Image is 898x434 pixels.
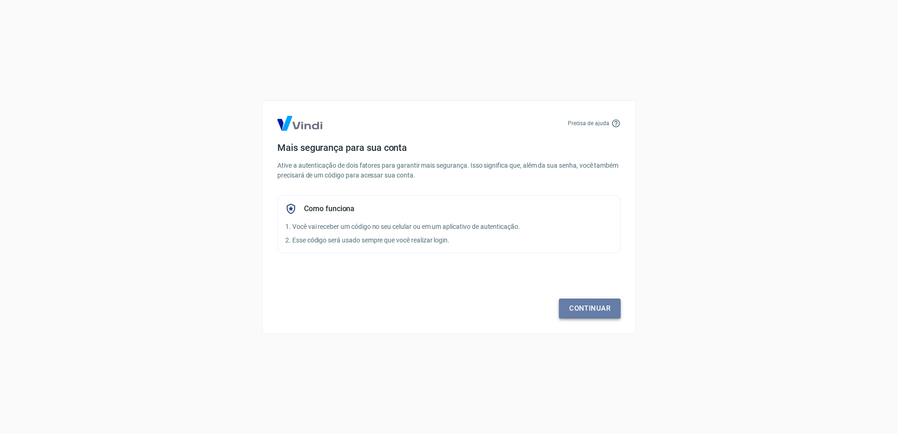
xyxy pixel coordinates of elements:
[277,116,322,131] img: Logo Vind
[277,142,621,153] h4: Mais segurança para sua conta
[285,235,613,245] p: 2. Esse código será usado sempre que você realizar login.
[285,222,613,232] p: 1. Você vai receber um código no seu celular ou em um aplicativo de autenticação.
[304,204,355,213] h5: Como funciona
[559,299,621,318] a: Continuar
[568,119,609,128] p: Precisa de ajuda
[277,161,621,180] p: Ative a autenticação de dois fatores para garantir mais segurança. Isso significa que, além da su...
